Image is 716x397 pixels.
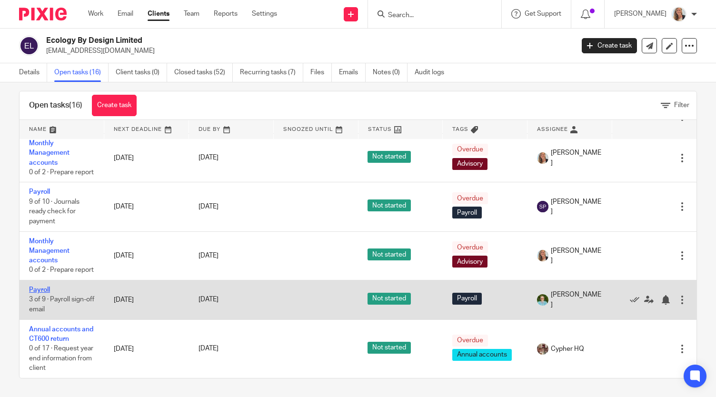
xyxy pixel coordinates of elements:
img: IMG_9257.jpg [537,250,548,261]
a: Mark as done [630,295,644,305]
img: IMG_9257.jpg [671,7,686,22]
a: Client tasks (0) [116,63,167,82]
span: Advisory [452,256,487,268]
span: [DATE] [199,297,219,303]
img: svg%3E [537,201,548,212]
span: Payroll [452,293,482,305]
span: [PERSON_NAME] [551,246,603,266]
span: [DATE] [199,155,219,161]
input: Search [387,11,473,20]
span: 0 of 2 · Prepare report [29,267,94,274]
span: Not started [368,151,411,163]
a: Settings [252,9,277,19]
span: Snoozed Until [283,127,333,132]
a: Reports [214,9,238,19]
a: Create task [92,95,137,116]
a: Payroll [29,189,50,195]
span: [PERSON_NAME] [551,148,603,168]
a: Team [184,9,199,19]
a: Monthly Management accounts [29,238,70,264]
span: 3 of 9 · Payroll sign-off email [29,297,94,313]
span: [DATE] [199,252,219,259]
h1: Open tasks [29,100,82,110]
a: Emails [339,63,366,82]
a: Notes (0) [373,63,408,82]
span: 0 of 17 · Request year end information from client [29,345,93,371]
img: IMG_9257.jpg [537,152,548,164]
a: Clients [148,9,169,19]
span: Filter [674,102,689,109]
p: [PERSON_NAME] [614,9,666,19]
a: Work [88,9,103,19]
span: [PERSON_NAME] [551,290,603,309]
a: Annual accounts and CT600 return [29,326,93,342]
a: Monthly Management accounts [29,140,70,166]
td: [DATE] [104,280,189,319]
span: Not started [368,342,411,354]
span: Advisory [452,158,487,170]
span: [DATE] [199,346,219,352]
span: [PERSON_NAME] [551,197,603,217]
a: Files [310,63,332,82]
td: [DATE] [104,182,189,231]
span: Tags [452,127,468,132]
td: [DATE] [104,319,189,378]
span: 9 of 10 · Journals ready check for payment [29,198,80,225]
span: Not started [368,248,411,260]
span: [DATE] [199,203,219,210]
img: A9EA1D9F-5CC4-4D49-85F1-B1749FAF3577.jpeg [537,343,548,355]
span: Annual accounts [452,349,512,361]
a: Audit logs [415,63,451,82]
span: Get Support [525,10,561,17]
span: Overdue [452,144,488,156]
span: 0 of 2 · Prepare report [29,169,94,176]
img: U9kDOIcY.jpeg [537,294,548,306]
span: Cypher HQ [551,344,584,354]
span: Status [368,127,392,132]
span: Not started [368,199,411,211]
a: Recurring tasks (7) [240,63,303,82]
a: Email [118,9,133,19]
h2: Ecology By Design Limited [46,36,463,46]
span: Not started [368,293,411,305]
span: Payroll [452,207,482,218]
img: Pixie [19,8,67,20]
td: [DATE] [104,133,189,182]
a: Open tasks (16) [54,63,109,82]
span: Overdue [452,192,488,204]
img: svg%3E [19,36,39,56]
a: Closed tasks (52) [174,63,233,82]
a: Create task [582,38,637,53]
p: [EMAIL_ADDRESS][DOMAIN_NAME] [46,46,567,56]
a: Details [19,63,47,82]
td: [DATE] [104,231,189,280]
a: Payroll [29,287,50,293]
span: Overdue [452,335,488,347]
span: (16) [69,101,82,109]
span: Overdue [452,241,488,253]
